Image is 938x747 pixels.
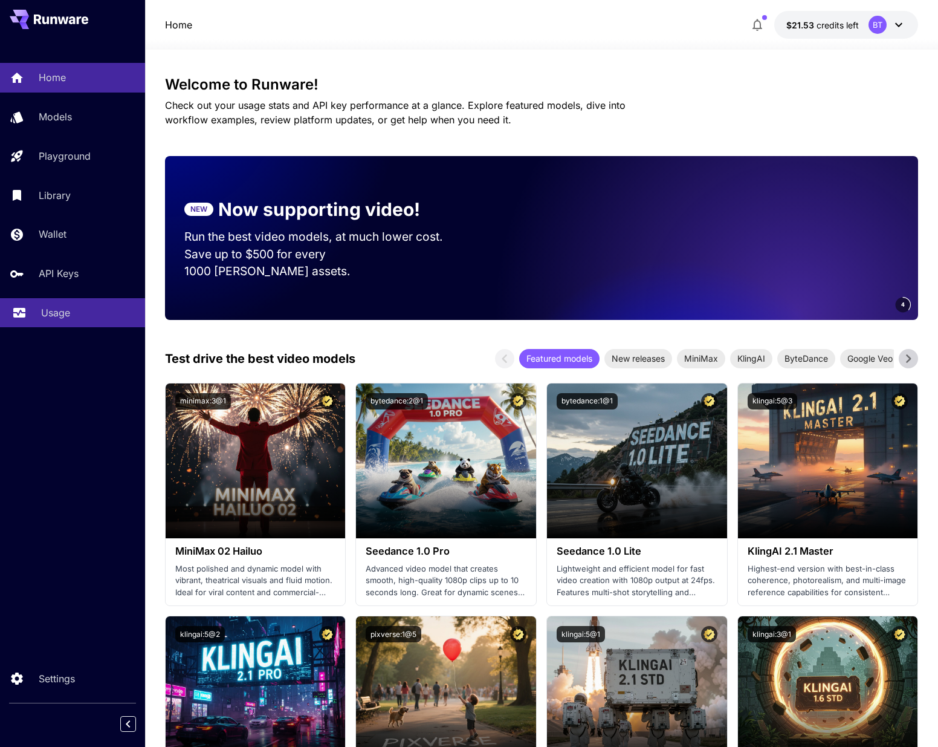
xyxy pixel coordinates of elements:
[557,393,618,409] button: bytedance:1@1
[557,563,717,599] p: Lightweight and efficient model for fast video creation with 1080p output at 24fps. Features mult...
[175,563,336,599] p: Most polished and dynamic model with vibrant, theatrical visuals and fluid motion. Ideal for vira...
[175,393,231,409] button: minimax:3@1
[748,393,797,409] button: klingai:5@3
[184,228,466,246] p: Run the best video models, at much lower cost.
[604,352,672,365] span: New releases
[730,352,772,365] span: KlingAI
[39,188,71,203] p: Library
[39,266,79,281] p: API Keys
[41,305,70,320] p: Usage
[777,349,835,368] div: ByteDance
[165,350,355,368] p: Test drive the best video models
[184,246,466,281] p: Save up to $500 for every 1000 [PERSON_NAME] assets.
[786,20,817,30] span: $21.53
[165,18,192,32] nav: breadcrumb
[701,393,717,409] button: Certified Model – Vetted for best performance and includes a commercial license.
[356,383,536,538] img: alt
[510,626,526,642] button: Certified Model – Vetted for best performance and includes a commercial license.
[777,352,835,365] span: ByteDance
[738,383,918,538] img: alt
[218,196,420,223] p: Now supporting video!
[519,352,600,365] span: Featured models
[677,352,725,365] span: MiniMax
[840,349,900,368] div: Google Veo
[817,20,859,30] span: credits left
[677,349,725,368] div: MiniMax
[175,626,225,642] button: klingai:5@2
[120,716,136,732] button: Collapse sidebar
[366,563,526,599] p: Advanced video model that creates smooth, high-quality 1080p clips up to 10 seconds long. Great f...
[190,204,207,215] p: NEW
[39,227,66,241] p: Wallet
[840,352,900,365] span: Google Veo
[868,16,887,34] div: BT
[748,626,796,642] button: klingai:3@1
[166,383,346,538] img: alt
[547,383,727,538] img: alt
[39,70,66,85] p: Home
[366,626,421,642] button: pixverse:1@5
[519,349,600,368] div: Featured models
[701,626,717,642] button: Certified Model – Vetted for best performance and includes a commercial license.
[39,149,91,163] p: Playground
[604,349,672,368] div: New releases
[748,563,908,599] p: Highest-end version with best-in-class coherence, photorealism, and multi-image reference capabil...
[165,99,626,126] span: Check out your usage stats and API key performance at a glance. Explore featured models, dive int...
[891,393,908,409] button: Certified Model – Vetted for best performance and includes a commercial license.
[366,546,526,557] h3: Seedance 1.0 Pro
[165,76,918,93] h3: Welcome to Runware!
[319,626,335,642] button: Certified Model – Vetted for best performance and includes a commercial license.
[129,713,145,735] div: Collapse sidebar
[557,546,717,557] h3: Seedance 1.0 Lite
[175,546,336,557] h3: MiniMax 02 Hailuo
[510,393,526,409] button: Certified Model – Vetted for best performance and includes a commercial license.
[557,626,605,642] button: klingai:5@1
[786,19,859,31] div: $21.5257
[39,109,72,124] p: Models
[366,393,428,409] button: bytedance:2@1
[319,393,335,409] button: Certified Model – Vetted for best performance and includes a commercial license.
[165,18,192,32] a: Home
[730,349,772,368] div: KlingAI
[39,671,75,686] p: Settings
[748,546,908,557] h3: KlingAI 2.1 Master
[891,626,908,642] button: Certified Model – Vetted for best performance and includes a commercial license.
[774,11,918,39] button: $21.5257BT
[901,300,905,309] span: 4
